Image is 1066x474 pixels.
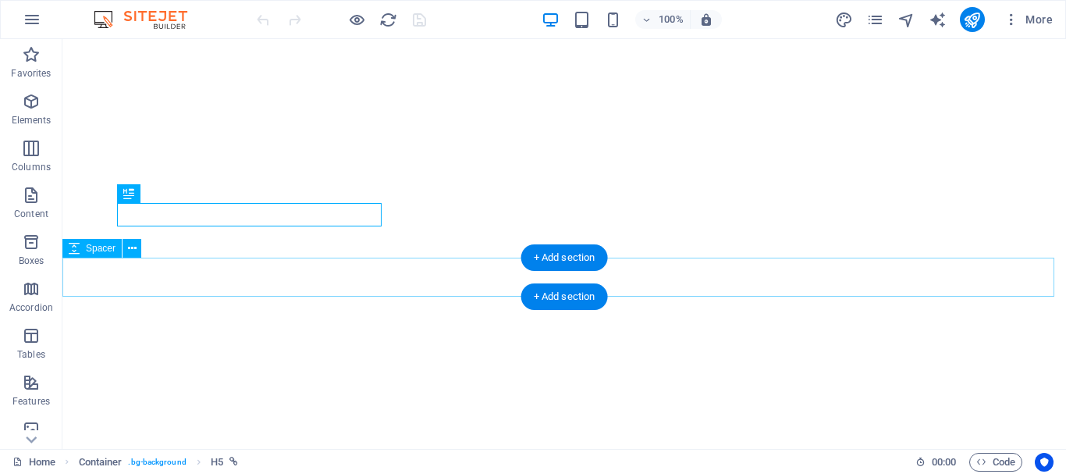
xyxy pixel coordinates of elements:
button: publish [960,7,985,32]
button: 100% [635,10,691,29]
p: Content [14,208,48,220]
button: More [997,7,1059,32]
div: + Add section [521,283,608,310]
button: text_generator [929,10,947,29]
span: : [943,456,945,468]
a: Click to cancel selection. Double-click to open Pages [12,453,55,472]
span: Click to select. Double-click to edit [79,453,123,472]
p: Tables [17,348,45,361]
button: Code [969,453,1022,472]
i: Design (Ctrl+Alt+Y) [835,11,853,29]
i: AI Writer [929,11,947,29]
p: Elements [12,114,52,127]
p: Boxes [19,255,44,267]
button: design [835,10,854,29]
span: More [1004,12,1053,27]
p: Columns [12,161,51,173]
button: pages [866,10,885,29]
span: Click to select. Double-click to edit [211,453,223,472]
i: On resize automatically adjust zoom level to fit chosen device. [699,12,713,27]
p: Favorites [11,67,51,80]
button: navigator [897,10,916,29]
nav: breadcrumb [79,453,239,472]
div: + Add section [521,244,608,271]
img: Editor Logo [90,10,207,29]
button: reload [378,10,397,29]
span: Spacer [86,244,115,253]
h6: 100% [659,10,684,29]
i: Publish [963,11,981,29]
i: Reload page [379,11,397,29]
span: . bg-background [128,453,186,472]
button: Click here to leave preview mode and continue editing [347,10,366,29]
p: Accordion [9,301,53,314]
button: Usercentrics [1035,453,1054,472]
i: Pages (Ctrl+Alt+S) [866,11,884,29]
h6: Session time [915,453,957,472]
span: Code [976,453,1015,472]
p: Features [12,395,50,408]
i: Navigator [897,11,915,29]
span: 00 00 [932,453,956,472]
i: This element is linked [229,458,238,466]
